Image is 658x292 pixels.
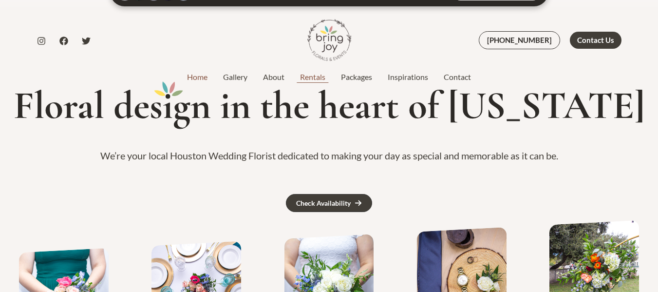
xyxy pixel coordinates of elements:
[333,71,380,83] a: Packages
[59,37,68,45] a: Facebook
[479,31,560,49] a: [PHONE_NUMBER]
[292,71,333,83] a: Rentals
[12,147,646,165] p: We’re your local Houston Wedding Florist dedicated to making your day as special and memorable as...
[307,18,351,62] img: Bring Joy
[436,71,479,83] a: Contact
[296,200,351,207] div: Check Availability
[286,194,372,212] a: Check Availability
[179,71,215,83] a: Home
[255,71,292,83] a: About
[12,84,646,127] h1: Floral des gn in the heart of [US_STATE]
[37,37,46,45] a: Instagram
[380,71,436,83] a: Inspirations
[163,84,173,127] mark: i
[570,32,621,49] a: Contact Us
[179,70,479,84] nav: Site Navigation
[82,37,91,45] a: Twitter
[215,71,255,83] a: Gallery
